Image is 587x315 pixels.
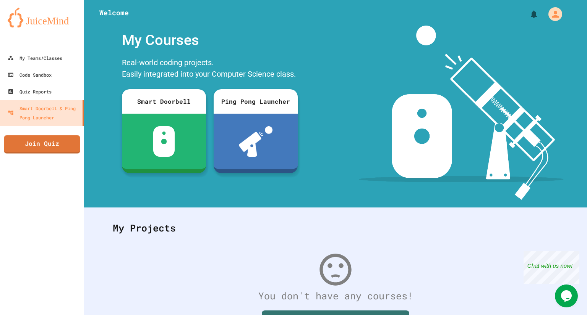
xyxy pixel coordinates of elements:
[105,213,566,243] div: My Projects
[540,5,564,23] div: My Account
[524,251,579,284] iframe: chat widget
[8,87,52,96] div: Quiz Reports
[8,104,79,122] div: Smart Doorbell & Ping Pong Launcher
[555,284,579,307] iframe: chat widget
[214,89,298,114] div: Ping Pong Launcher
[4,135,80,153] a: Join Quiz
[8,8,76,27] img: logo-orange.svg
[118,26,302,55] div: My Courses
[8,53,62,63] div: My Teams/Classes
[122,89,206,114] div: Smart Doorbell
[239,126,273,157] img: ppl-with-ball.png
[515,8,540,21] div: My Notifications
[359,26,564,200] img: banner-image-my-projects.png
[8,70,52,79] div: Code Sandbox
[118,55,302,84] div: Real-world coding projects. Easily integrated into your Computer Science class.
[153,126,175,157] img: sdb-white.svg
[105,289,566,303] div: You don't have any courses!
